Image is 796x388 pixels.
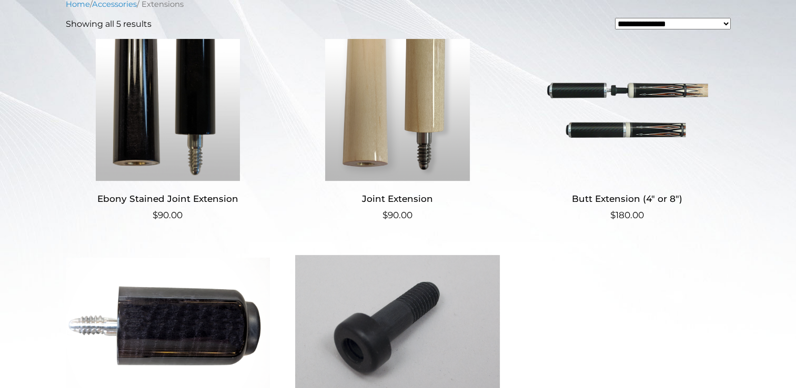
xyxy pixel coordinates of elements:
[66,18,152,30] p: Showing all 5 results
[525,39,730,222] a: Butt Extension (4″ or 8″) $180.00
[153,210,158,220] span: $
[525,39,730,181] img: Butt Extension (4" or 8")
[295,39,500,181] img: Joint Extension
[66,39,270,222] a: Ebony Stained Joint Extension $90.00
[610,210,644,220] bdi: 180.00
[66,39,270,181] img: Ebony Stained Joint Extension
[615,18,731,29] select: Shop order
[295,189,500,209] h2: Joint Extension
[610,210,616,220] span: $
[66,189,270,209] h2: Ebony Stained Joint Extension
[525,189,730,209] h2: Butt Extension (4″ or 8″)
[382,210,412,220] bdi: 90.00
[295,39,500,222] a: Joint Extension $90.00
[153,210,183,220] bdi: 90.00
[382,210,388,220] span: $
